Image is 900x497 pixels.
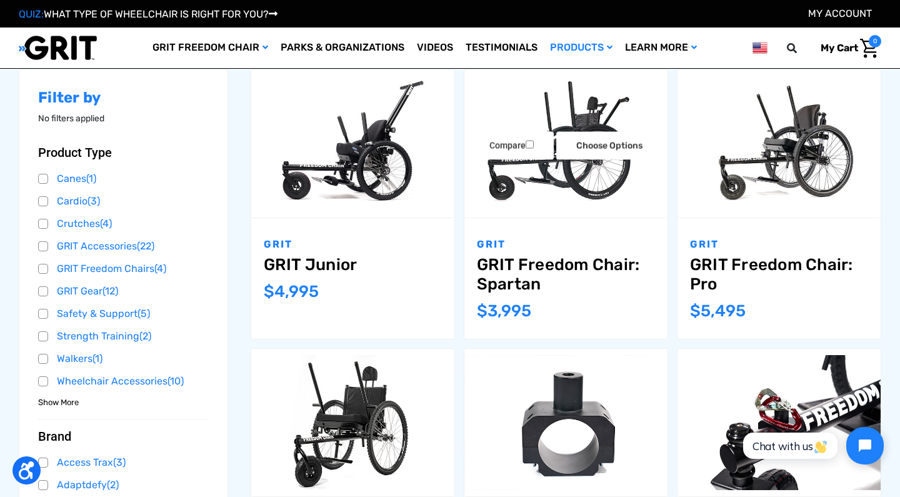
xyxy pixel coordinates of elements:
[113,456,126,468] span: (3)
[860,39,878,58] img: Cart
[411,28,459,68] a: Videos
[459,28,544,68] a: Testimonials
[154,263,166,274] span: (4)
[752,40,767,56] img: us.png
[38,349,209,368] a: Walkers(1)
[729,416,894,475] iframe: Tidio Chat
[477,237,655,252] p: GRIT
[38,453,209,472] a: Access Trax(3)
[100,218,112,229] span: (4)
[38,145,112,160] span: Product Type
[38,89,209,107] h2: Filter by
[556,131,662,159] a: Choose Options
[251,76,454,211] img: GRIT Junior: GRIT Freedom Chair all terrain wheelchair engineered specifically for kids
[38,396,79,409] span: Show More
[139,330,151,342] span: (2)
[251,70,454,218] a: GRIT Junior,$4,995.00
[690,301,746,321] span: $5,495
[464,70,667,218] a: GRIT Freedom Chair: Spartan,$3,995.00
[38,327,209,346] a: Strength Training(2)
[677,349,881,496] a: Utility Clamp - Rope Mount,$349.00
[619,28,703,68] a: Learn More
[264,282,319,301] span: $4,995
[677,355,881,491] img: Utility Clamp - Rope Mount
[526,140,534,148] input: Compare
[167,375,184,387] span: (10)
[86,173,96,184] span: (1)
[464,76,667,211] img: GRIT Freedom Chair: Spartan
[137,240,154,252] span: (22)
[38,214,209,233] a: Crutches(4)
[38,112,209,125] p: No filters applied
[19,35,97,61] img: GRIT All-Terrain Wheelchair and Mobility Equipment
[869,35,881,48] span: 0
[264,237,442,252] p: GRIT
[38,372,209,391] a: Wheelchair Accessories(10)
[38,282,209,301] a: GRIT Gear(12)
[274,28,411,68] a: Parks & Organizations
[137,308,150,319] span: (5)
[677,76,881,211] img: GRIT Freedom Chair Pro: the Pro model shown including contoured Invacare Matrx seatback, Spinergy...
[811,35,881,61] a: Cart with 0 items
[38,476,209,494] a: Adaptdefy(2)
[677,70,881,218] a: GRIT Freedom Chair: Pro,$5,495.00
[464,349,667,496] a: Utility Clamp - Bare,$299.00
[544,28,619,68] a: Products
[821,42,858,54] span: My Cart
[38,304,209,323] a: Safety & Support(5)
[690,237,868,252] p: GRIT
[146,28,274,68] a: GRIT Freedom Chair
[38,429,71,444] span: Brand
[251,355,454,491] img: GRIT Freedom Chair: 3.0
[464,355,667,491] img: Utility Clamp - Bare
[38,237,209,256] a: GRIT Accessories(22)
[107,479,119,491] span: (2)
[38,192,209,211] a: Cardio(3)
[38,169,209,188] a: Canes(1)
[690,255,868,294] a: GRIT Freedom Chair: Pro,$5,495.00
[469,131,554,159] label: Compare
[264,255,442,274] a: GRIT Junior,$4,995.00
[38,259,209,278] a: GRIT Freedom Chairs(4)
[102,285,118,297] span: (12)
[38,145,209,160] button: Product Type
[38,429,209,444] button: Brand
[792,35,811,61] input: Search
[92,353,102,364] span: (1)
[87,195,100,207] span: (3)
[38,396,79,408] a: Show More
[19,8,44,20] span: QUIZ:
[477,255,655,294] a: GRIT Freedom Chair: Spartan,$3,995.00
[19,8,277,20] a: QUIZ:WHAT TYPE OF WHEELCHAIR IS RIGHT FOR YOU?
[477,301,531,321] span: $3,995
[808,8,872,19] a: Account
[251,349,454,496] a: GRIT Freedom Chair: 3.0,$2,995.00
